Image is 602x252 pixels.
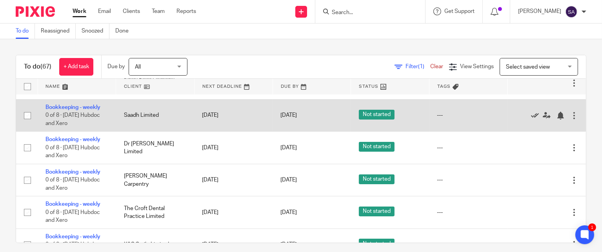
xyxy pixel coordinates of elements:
a: Reassigned [41,24,76,39]
td: [PERSON_NAME] Carpentry [116,164,195,196]
td: Saadh Limited [116,99,195,131]
span: [DATE] [280,145,297,150]
div: --- [437,144,500,152]
div: --- [437,241,500,248]
span: (1) [418,64,424,69]
span: Get Support [444,9,475,14]
h1: To do [24,63,51,71]
span: 0 of 8 · [DATE] Hubdoc and Xero [45,145,100,159]
a: Bookkeeping - weekly [45,105,100,110]
a: Bookkeeping - weekly [45,169,100,175]
td: [DATE] [194,196,273,228]
div: --- [437,111,500,119]
span: Select saved view [506,64,550,70]
p: Due by [107,63,125,71]
span: [DATE] [280,210,297,215]
span: All [135,64,141,70]
span: [DATE] [280,177,297,183]
span: Not started [359,142,395,152]
div: --- [437,208,500,216]
td: [DATE] [194,99,273,131]
div: --- [437,176,500,184]
span: (67) [40,63,51,70]
span: 0 of 8 · [DATE] Hubdoc and Xero [45,210,100,223]
a: Snoozed [82,24,109,39]
input: Search [331,9,402,16]
a: Clear [430,64,443,69]
a: Team [152,7,165,15]
span: 0 of 8 · [DATE] Hubdoc and Xero [45,177,100,191]
img: Pixie [16,6,55,17]
td: [DATE] [194,164,273,196]
span: Tags [437,84,451,89]
a: Bookkeeping - weekly [45,201,100,207]
span: Not started [359,174,395,184]
span: Not started [359,110,395,120]
td: Dr [PERSON_NAME] Limited [116,132,195,164]
a: Reports [176,7,196,15]
p: [PERSON_NAME] [518,7,561,15]
span: Filter [406,64,430,69]
a: Done [115,24,135,39]
td: The Croft Dental Practice Limited [116,196,195,228]
a: + Add task [59,58,93,76]
span: Not started [359,239,395,248]
span: View Settings [460,64,494,69]
span: [DATE] [280,113,297,118]
a: To do [16,24,35,39]
a: Clients [123,7,140,15]
a: Bookkeeping - weekly [45,137,100,142]
span: Not started [359,207,395,216]
a: Bookkeeping - weekly [45,234,100,239]
img: svg%3E [565,5,578,18]
td: [DATE] [194,132,273,164]
a: Email [98,7,111,15]
span: 0 of 8 · [DATE] Hubdoc and Xero [45,112,100,126]
a: Mark as done [531,111,543,119]
span: [DATE] [280,242,297,247]
a: Work [73,7,86,15]
div: 1 [588,223,596,231]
